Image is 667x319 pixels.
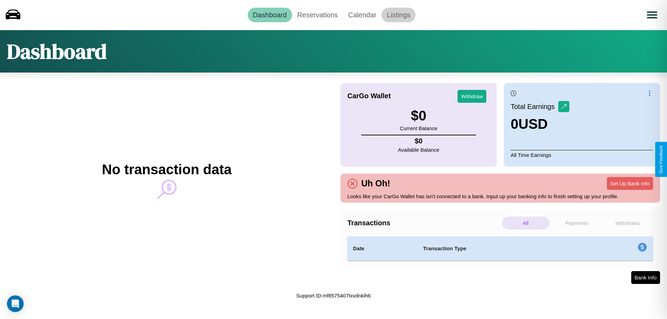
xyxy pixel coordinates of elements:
p: Available Balance [398,145,439,154]
h2: No transaction data [102,162,231,177]
p: Payments [553,217,601,229]
h4: CarGo Wallet [347,92,391,100]
h4: Transactions [347,219,500,227]
button: Set Up Bank Info [607,177,653,190]
h4: Transaction Type [423,244,581,253]
p: All Time Earnings [511,150,653,160]
table: simple table [347,236,653,261]
a: Listings [381,8,415,22]
button: Open menu [642,5,662,25]
a: Calendar [343,8,381,22]
button: Bank Info [631,271,660,284]
button: Withdraw [458,90,486,103]
p: Withdraws [604,217,651,229]
h4: Date [353,244,412,253]
p: Looks like your CarGo Wallet has isn't connected to a bank. Input up your banking info to finish ... [347,192,653,201]
p: Support ID: mf8575407txvdnkih6 [296,291,371,300]
h1: Dashboard [7,37,107,66]
p: Current Balance [400,124,437,133]
h4: $ 0 [398,137,439,145]
h4: Uh Oh! [358,178,394,188]
p: Total Earnings [511,100,558,113]
div: Give Feedback [659,145,664,174]
h3: 0 USD [511,116,569,132]
a: Dashboard [248,8,292,22]
p: All [502,217,550,229]
a: Reservations [292,8,343,22]
div: Open Intercom Messenger [7,295,24,312]
h3: $ 0 [400,108,437,124]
